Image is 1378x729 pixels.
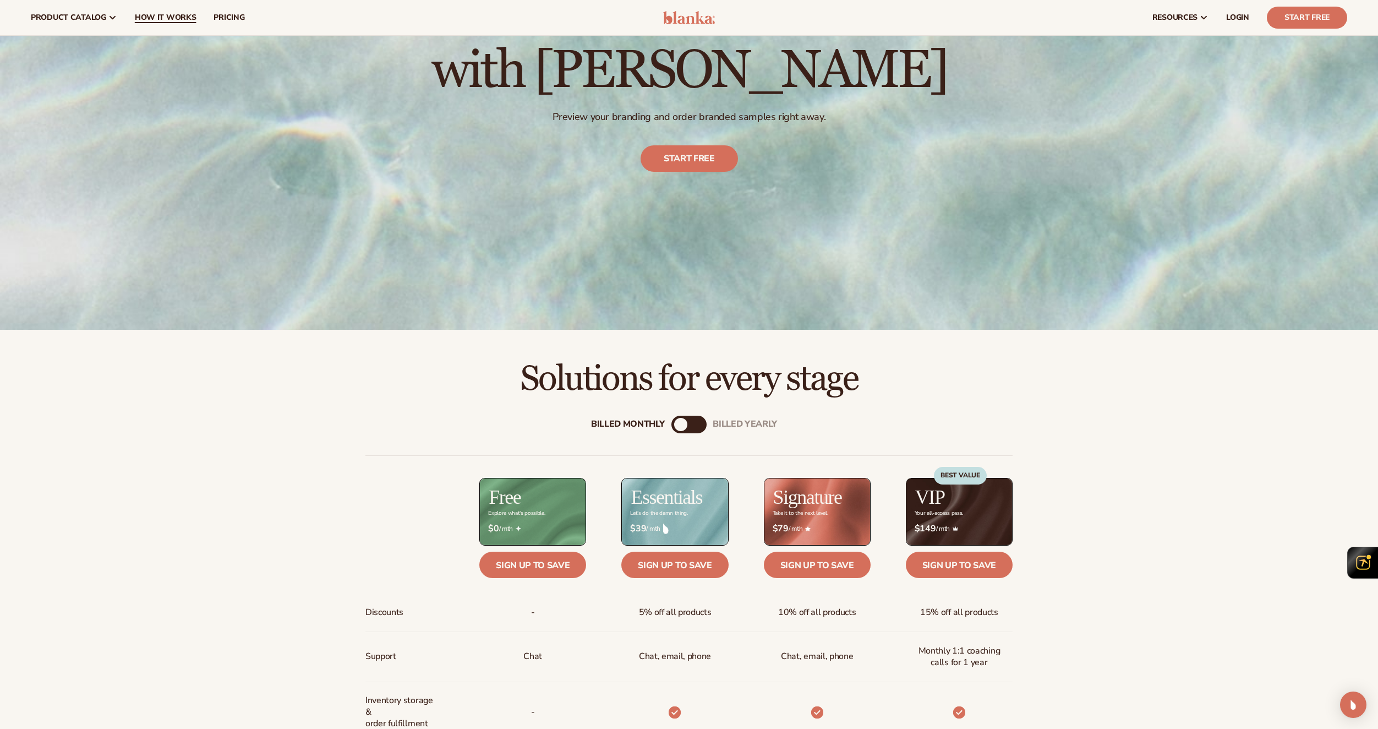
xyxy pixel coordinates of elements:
[915,641,1004,673] span: Monthly 1:1 coaching calls for 1 year
[1226,13,1249,22] span: LOGIN
[365,646,396,667] span: Support
[781,646,853,667] span: Chat, email, phone
[764,478,870,545] img: Signature_BG_eeb718c8-65ac-49e3-a4e5-327c6aa73146.jpg
[488,524,499,534] strong: $0
[31,361,1347,398] h2: Solutions for every stage
[639,602,712,623] span: 5% off all products
[516,526,521,531] img: Free_Icon_bb6e7c7e-73f8-44bd-8ed0-223ea0fc522e.png
[431,111,947,123] p: Preview your branding and order branded samples right away.
[920,602,998,623] span: 15% off all products
[773,510,828,516] div: Take it to the next level.
[523,646,542,667] p: Chat
[630,524,646,534] strong: $39
[778,602,856,623] span: 10% off all products
[641,145,738,172] a: Start free
[622,478,728,545] img: Essentials_BG_9050f826-5aa9-47d9-a362-757b82c62641.jpg
[934,467,987,485] div: BEST VALUE
[531,702,535,722] span: -
[915,510,963,516] div: Your all-access pass.
[1152,13,1197,22] span: resources
[1267,7,1347,29] a: Start Free
[489,487,521,507] h2: Free
[479,552,586,578] a: Sign up to save
[663,524,669,534] img: drop.png
[764,552,871,578] a: Sign up to save
[135,13,196,22] span: How It Works
[906,552,1013,578] a: Sign up to save
[773,524,862,534] span: / mth
[531,602,535,623] span: -
[630,510,687,516] div: Let’s do the damn thing.
[805,526,811,531] img: Star_6.png
[488,510,545,516] div: Explore what's possible.
[631,487,702,507] h2: Essentials
[773,487,842,507] h2: Signature
[621,552,728,578] a: Sign up to save
[214,13,244,22] span: pricing
[630,524,719,534] span: / mth
[31,13,106,22] span: product catalog
[663,11,715,24] img: logo
[906,478,1012,545] img: VIP_BG_199964bd-3653-43bc-8a67-789d2d7717b9.jpg
[915,524,936,534] strong: $149
[480,478,586,545] img: free_bg.png
[1340,692,1366,718] div: Open Intercom Messenger
[365,602,403,623] span: Discounts
[713,419,777,429] div: billed Yearly
[591,419,665,429] div: Billed Monthly
[773,524,789,534] strong: $79
[488,524,577,534] span: / mth
[639,646,711,667] p: Chat, email, phone
[915,487,945,507] h2: VIP
[915,524,1004,534] span: / mth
